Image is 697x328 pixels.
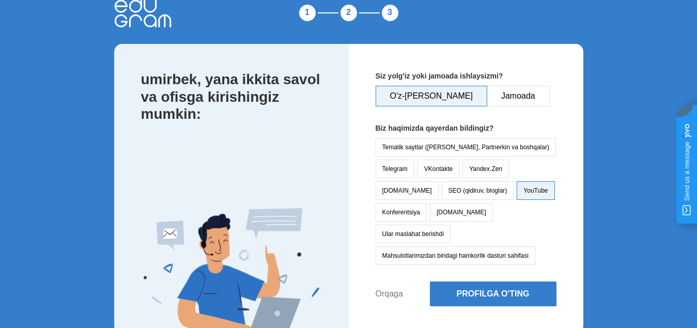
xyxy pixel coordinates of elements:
[382,230,444,238] font: Ular maslahat berishdi
[517,181,554,200] button: YouTube
[382,252,529,259] font: Mahsulotlarimizdan biridagi hamkorlik dasturi sahifasi
[430,203,493,222] button: [DOMAIN_NAME]
[305,8,309,17] font: 1
[382,187,432,194] font: [DOMAIN_NAME]
[376,289,403,299] button: Orqaga
[376,138,556,157] button: Tematik saytlar ([PERSON_NAME], Partnerkin va boshqalar)
[382,144,549,151] font: Tematik saytlar ([PERSON_NAME], Partnerkin va boshqalar)
[462,160,509,178] button: Yandex.Zen
[424,165,453,173] font: VKontakte
[388,8,392,17] font: 3
[448,187,507,194] font: SEO (qidiruv, bloglar)
[501,91,535,100] font: Jamoada
[376,246,535,265] button: Mahsulotlarimizdan biridagi hamkorlik dasturi sahifasi
[457,289,530,298] font: Profilga o'ting
[376,160,414,178] button: Telegram
[487,86,550,106] button: Jamoada
[430,282,556,306] button: Profilga o'ting
[382,165,408,173] font: Telegram
[376,181,439,200] button: [DOMAIN_NAME]
[346,8,351,17] font: 2
[376,72,503,80] font: Siz yolg'iz yoki jamoada ishlaysizmi?
[376,289,403,298] font: Orqaga
[376,225,451,243] button: Ular maslahat berishdi
[390,91,473,100] font: O'z-[PERSON_NAME]
[523,187,548,194] font: YouTube
[417,160,459,178] button: VKontakte
[376,124,494,132] font: Biz haqimizda qayerdan bildingiz?
[437,209,486,216] font: [DOMAIN_NAME]
[442,181,514,200] button: SEO (qidiruv, bloglar)
[376,203,427,222] button: Konferentsiya
[469,165,502,173] font: Yandex.Zen
[376,86,487,106] button: O'z-[PERSON_NAME]
[141,71,320,122] font: umirbek, yana ikkita savol va ofisga kirishingiz mumkin:
[382,209,420,216] font: Konferentsiya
